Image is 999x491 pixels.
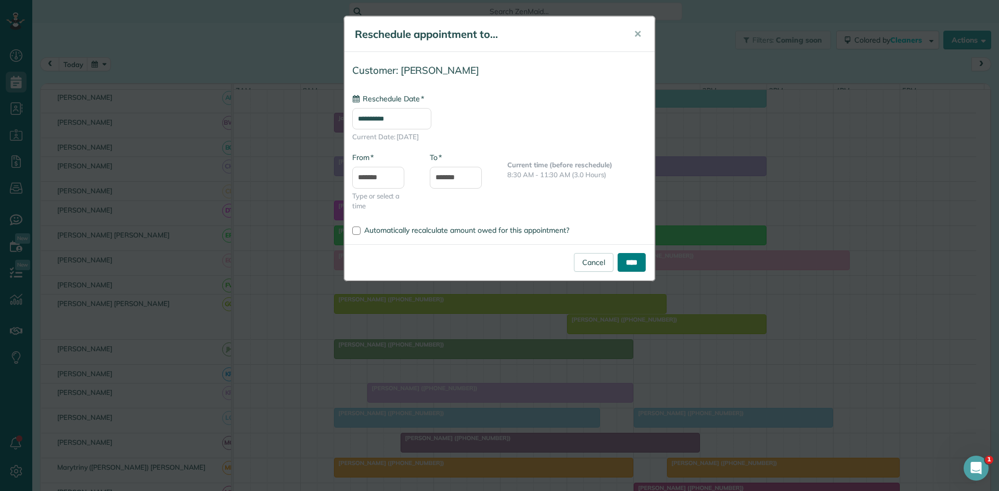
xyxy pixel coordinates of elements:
label: Reschedule Date [352,94,424,104]
h4: Customer: [PERSON_NAME] [352,65,647,76]
span: 1 [985,456,993,464]
span: ✕ [634,28,642,40]
span: Current Date: [DATE] [352,132,647,142]
b: Current time (before reschedule) [507,161,612,169]
p: 8:30 AM - 11:30 AM (3.0 Hours) [507,170,647,180]
a: Cancel [574,253,613,272]
iframe: Intercom live chat [964,456,989,481]
h5: Reschedule appointment to... [355,27,619,42]
label: From [352,152,374,163]
span: Type or select a time [352,191,414,211]
label: To [430,152,442,163]
span: Automatically recalculate amount owed for this appointment? [364,225,569,235]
